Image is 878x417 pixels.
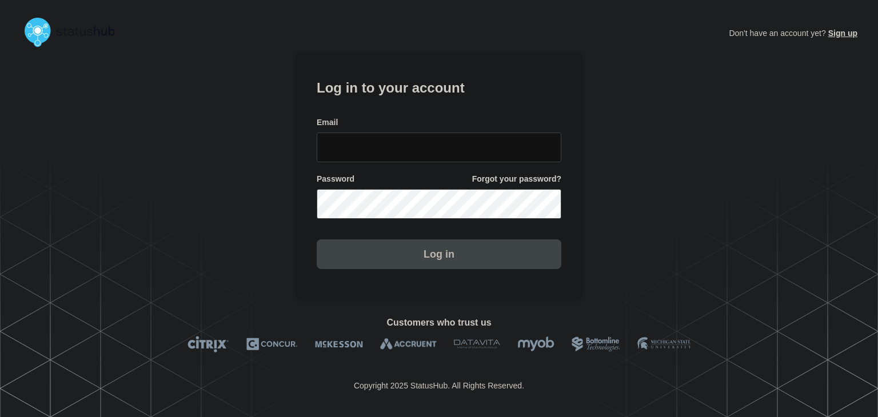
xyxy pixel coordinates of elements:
[317,133,561,162] input: email input
[637,336,691,352] img: MSU logo
[317,76,561,97] h1: Log in to your account
[472,174,561,185] a: Forgot your password?
[315,336,363,352] img: McKesson logo
[21,318,857,328] h2: Customers who trust us
[246,336,298,352] img: Concur logo
[572,336,620,352] img: Bottomline logo
[317,189,561,219] input: password input
[454,336,500,352] img: DataVita logo
[317,239,561,269] button: Log in
[729,19,857,47] p: Don't have an account yet?
[354,381,524,390] p: Copyright 2025 StatusHub. All Rights Reserved.
[187,336,229,352] img: Citrix logo
[517,336,554,352] img: myob logo
[826,29,857,38] a: Sign up
[317,117,338,128] span: Email
[317,174,354,185] span: Password
[380,336,437,352] img: Accruent logo
[21,14,129,50] img: StatusHub logo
